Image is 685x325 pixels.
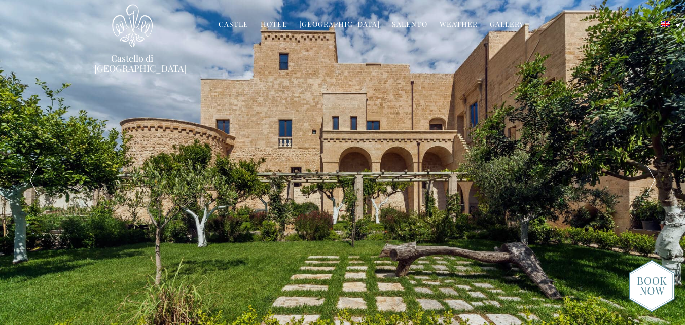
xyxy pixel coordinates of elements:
img: new-booknow.png [629,260,675,312]
a: Hotel [261,19,287,31]
a: Gallery [490,19,524,31]
img: English [661,21,670,27]
a: [GEOGRAPHIC_DATA] [299,19,380,31]
a: Salento [392,19,427,31]
img: Castello di Ugento [112,4,153,47]
a: Weather [440,19,478,31]
a: Castle [219,19,248,31]
a: Castello di [GEOGRAPHIC_DATA] [94,53,170,74]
